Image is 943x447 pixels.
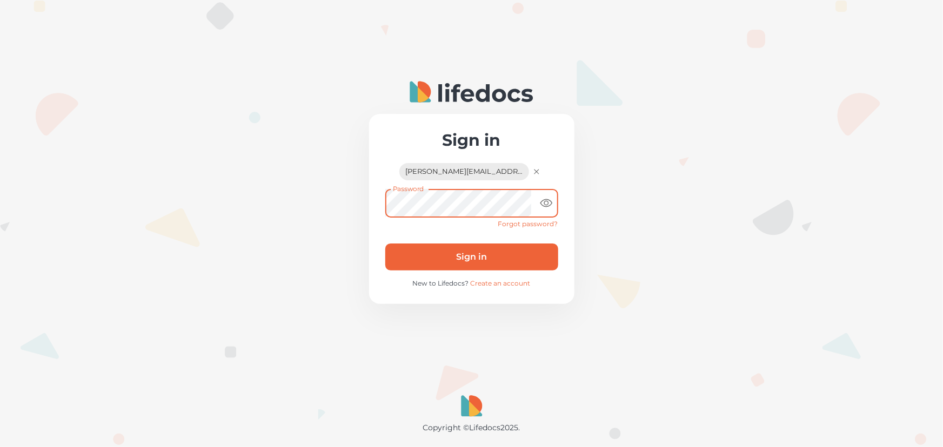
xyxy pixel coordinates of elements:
h2: Sign in [385,130,558,150]
button: toggle password visibility [536,192,557,214]
button: Sign in [385,243,558,270]
label: Password [393,184,424,193]
span: [PERSON_NAME][EMAIL_ADDRESS][DOMAIN_NAME] [399,167,529,176]
p: New to Lifedocs? [385,279,558,288]
a: Create an account [471,279,531,287]
a: Forgot password? [498,220,558,228]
